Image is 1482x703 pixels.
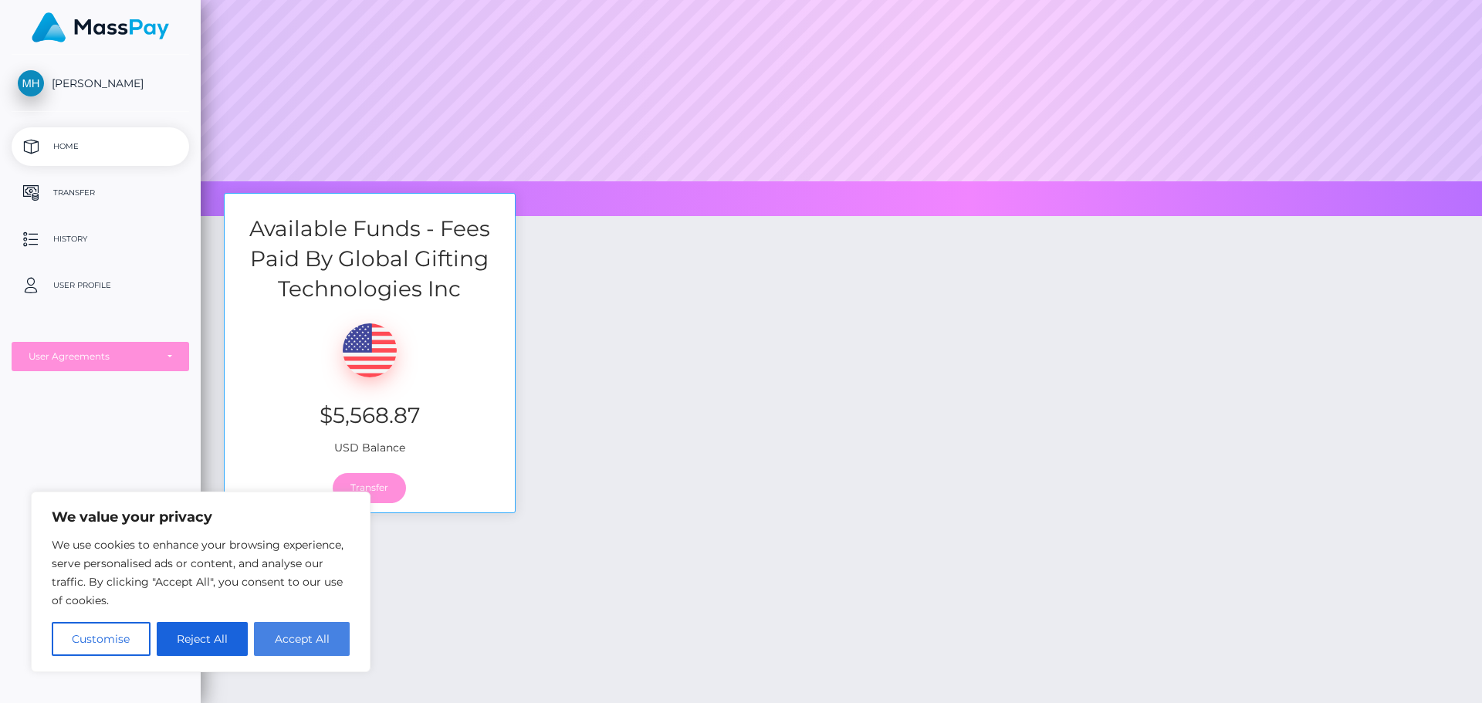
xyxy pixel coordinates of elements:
[18,228,183,251] p: History
[254,622,350,656] button: Accept All
[333,473,406,502] a: Transfer
[12,127,189,166] a: Home
[12,76,189,90] span: [PERSON_NAME]
[157,622,249,656] button: Reject All
[12,220,189,259] a: History
[52,508,350,526] p: We value your privacy
[18,181,183,204] p: Transfer
[29,350,155,363] div: User Agreements
[225,214,515,305] h3: Available Funds - Fees Paid By Global Gifting Technologies Inc
[225,304,515,464] div: USD Balance
[12,266,189,305] a: User Profile
[32,12,169,42] img: MassPay
[12,342,189,371] button: User Agreements
[52,622,151,656] button: Customise
[18,135,183,158] p: Home
[236,401,503,431] h3: $5,568.87
[52,536,350,610] p: We use cookies to enhance your browsing experience, serve personalised ads or content, and analys...
[18,274,183,297] p: User Profile
[31,492,370,672] div: We value your privacy
[12,174,189,212] a: Transfer
[343,323,397,377] img: USD.png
